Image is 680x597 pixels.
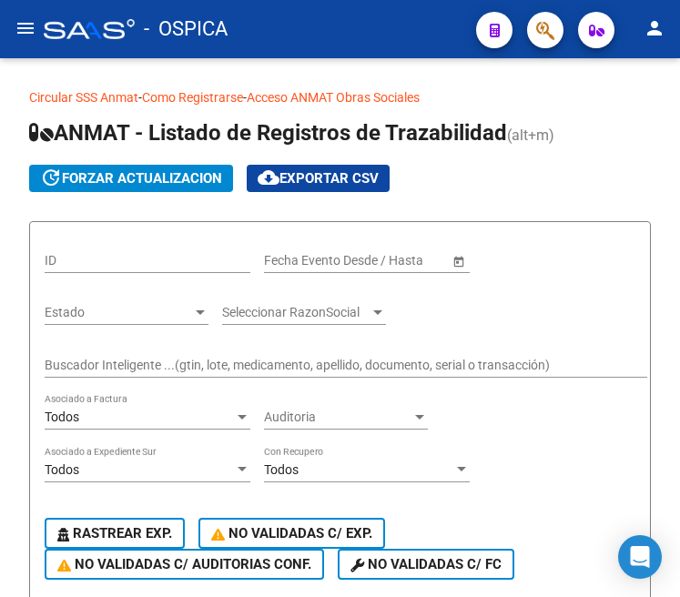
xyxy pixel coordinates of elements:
div: Open Intercom Messenger [618,535,662,579]
span: No Validadas c/ Exp. [211,525,372,541]
a: Documentacion trazabilidad [420,90,579,105]
span: Exportar CSV [258,170,379,187]
button: forzar actualizacion [29,165,233,192]
button: No validadas c/ FC [338,549,514,580]
input: Fecha fin [346,253,435,268]
span: Auditoria [264,410,411,425]
mat-icon: cloud_download [258,167,279,188]
span: (alt+m) [507,126,554,144]
button: Exportar CSV [247,165,390,192]
span: Todos [45,462,79,477]
a: Circular SSS Anmat [29,90,138,105]
mat-icon: person [644,17,665,39]
span: Seleccionar RazonSocial [222,305,370,320]
span: ANMAT - Listado de Registros de Trazabilidad [29,120,507,146]
button: No Validadas c/ Exp. [198,518,385,549]
span: Todos [264,462,299,477]
button: No Validadas c/ Auditorias Conf. [45,549,324,580]
span: Todos [45,410,79,424]
a: Acceso ANMAT Obras Sociales [247,90,420,105]
mat-icon: menu [15,17,36,39]
span: forzar actualizacion [40,170,222,187]
span: Rastrear Exp. [57,525,172,541]
span: Estado [45,305,192,320]
button: Rastrear Exp. [45,518,185,549]
span: No Validadas c/ Auditorias Conf. [57,556,311,572]
mat-icon: update [40,167,62,188]
span: - OSPICA [144,9,228,49]
p: - - [29,87,651,107]
input: Fecha inicio [264,253,330,268]
button: Open calendar [449,251,468,270]
span: No validadas c/ FC [350,556,502,572]
a: Como Registrarse [142,90,243,105]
